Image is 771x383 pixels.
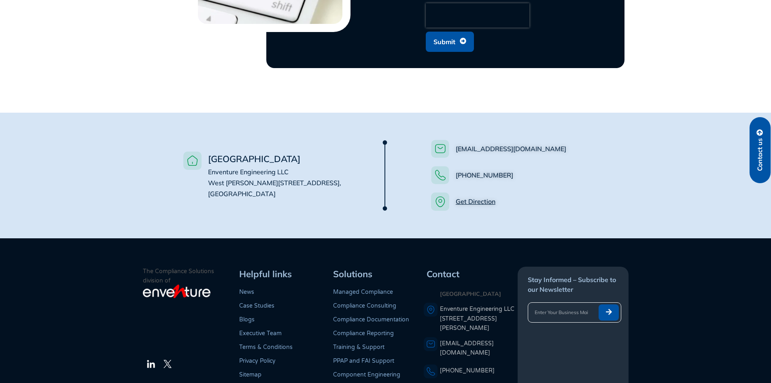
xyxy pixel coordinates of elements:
img: enventure-light-logo_s [143,284,210,299]
input: Enter Your Business Mail ID [528,304,595,321]
a: Executive Team [239,330,282,337]
button: Submit [426,32,474,52]
span: Contact [427,268,459,280]
a: Component Engineering [333,371,400,378]
a: Contact us [750,117,771,183]
a: Sitemap [239,371,261,378]
span: Stay Informed – Subscribe to our Newsletter [528,276,616,293]
a: Case Studies [239,302,274,309]
a: Enventure Engineering LLC[STREET_ADDRESS][PERSON_NAME] [440,304,516,333]
span: Solutions [333,268,372,280]
strong: [GEOGRAPHIC_DATA] [440,290,501,297]
span: Helpful links [239,268,292,280]
img: The LinkedIn Logo [146,359,156,369]
img: The Twitter Logo [164,360,172,368]
a: [EMAIL_ADDRESS][DOMAIN_NAME] [456,145,566,153]
img: Mask group (23) [375,137,395,214]
a: Compliance Reporting [333,330,394,337]
a: Training & Support [333,344,384,351]
a: Blogs [239,316,255,323]
a: Managed Compliance [333,289,393,295]
a: Compliance Documentation [333,316,409,323]
a: [EMAIL_ADDRESS][DOMAIN_NAME] [440,340,494,356]
img: A pin icon representing a location [424,303,438,317]
span: [GEOGRAPHIC_DATA] [208,153,300,165]
span: Enventure Engineering LLC West [PERSON_NAME][STREET_ADDRESS], [GEOGRAPHIC_DATA] [208,168,341,198]
a: [PHONE_NUMBER] [456,171,513,179]
a: News [239,289,254,295]
a: Privacy Policy [239,357,276,364]
img: A phone icon representing a telephone number [424,364,438,379]
a: PPAP and FAI Support [333,357,394,364]
span: Contact us [756,138,764,171]
a: Compliance Consulting [333,302,396,309]
iframe: reCAPTCHA [426,3,529,28]
span: Submit [433,34,455,49]
p: The Compliance Solutions division of [143,267,237,285]
a: [PHONE_NUMBER] [440,367,495,374]
img: An envelope representing an email [424,337,438,351]
a: Terms & Conditions [239,344,293,351]
a: Get Direction [456,197,495,205]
